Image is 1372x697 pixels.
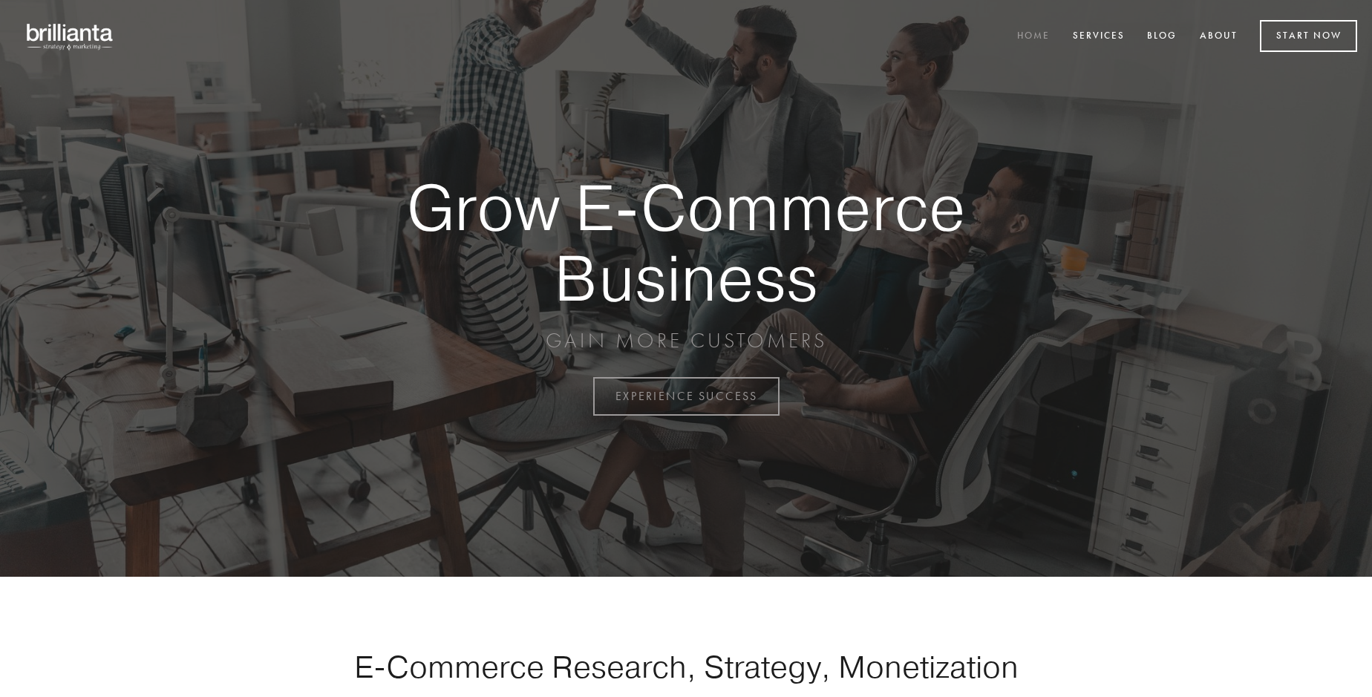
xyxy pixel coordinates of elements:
a: Home [1007,24,1059,49]
a: Blog [1137,24,1186,49]
p: GAIN MORE CUSTOMERS [355,327,1017,354]
a: About [1190,24,1247,49]
a: Start Now [1260,20,1357,52]
h1: E-Commerce Research, Strategy, Monetization [307,648,1065,685]
strong: Grow E-Commerce Business [355,172,1017,312]
a: Services [1063,24,1134,49]
a: EXPERIENCE SUCCESS [593,377,780,416]
img: brillianta - research, strategy, marketing [15,15,126,58]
